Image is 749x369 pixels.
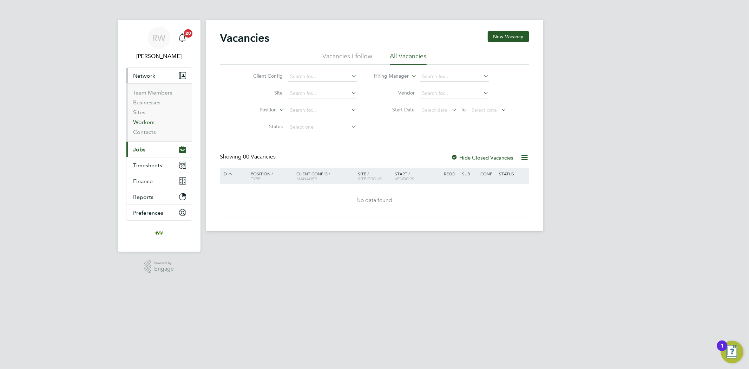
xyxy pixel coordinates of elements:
a: Go to home page [126,228,192,239]
label: Status [242,123,283,130]
button: New Vacancy [488,31,529,42]
label: Position [236,106,277,114]
div: Reqd [442,168,460,180]
input: Search for... [288,105,357,115]
span: Engage [154,266,174,272]
div: Site / [356,168,393,184]
input: Select one [288,122,357,132]
label: Hide Closed Vacancies [451,154,514,161]
input: Search for... [288,89,357,98]
a: 20 [175,27,189,49]
span: Finance [133,178,153,184]
span: Type [251,176,261,181]
li: Vacancies I follow [323,52,373,65]
span: Manager [296,176,317,181]
span: Select date [422,107,447,113]
li: All Vacancies [390,52,427,65]
button: Jobs [126,142,192,157]
span: To [459,105,468,114]
div: Start / [393,168,442,184]
span: RW [152,33,166,43]
button: Preferences [126,205,192,220]
label: Hiring Manager [368,73,409,80]
nav: Main navigation [118,20,201,252]
span: Timesheets [133,162,163,169]
span: Powered by [154,260,174,266]
a: RW[PERSON_NAME] [126,27,192,60]
button: Finance [126,173,192,189]
span: Rob Winchle [126,52,192,60]
div: Showing [220,153,277,161]
input: Search for... [420,89,489,98]
a: Workers [133,119,155,125]
div: 1 [721,346,724,355]
a: Team Members [133,89,173,96]
a: Powered byEngage [144,260,174,273]
div: ID [221,168,246,180]
button: Timesheets [126,157,192,173]
label: Client Config [242,73,283,79]
div: Sub [460,168,479,180]
span: Vendors [395,176,414,181]
div: No data found [221,197,528,204]
button: Network [126,68,192,83]
span: Select date [472,107,497,113]
span: Jobs [133,146,146,153]
input: Search for... [420,72,489,82]
div: Position / [245,168,295,184]
span: Reports [133,194,154,200]
span: Network [133,72,156,79]
label: Start Date [374,106,415,113]
span: 20 [184,29,192,38]
a: Businesses [133,99,161,106]
a: Contacts [133,129,156,135]
input: Search for... [288,72,357,82]
div: Status [497,168,528,180]
a: Sites [133,109,146,116]
h2: Vacancies [220,31,270,45]
button: Open Resource Center, 1 new notification [721,341,743,363]
div: Conf [479,168,497,180]
span: 00 Vacancies [243,153,276,160]
div: Network [126,83,192,141]
div: Client Config / [295,168,356,184]
label: Vendor [374,90,415,96]
label: Site [242,90,283,96]
img: ivyresourcegroup-logo-retina.png [153,228,165,239]
span: Site Group [358,176,382,181]
span: Preferences [133,209,164,216]
button: Reports [126,189,192,205]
